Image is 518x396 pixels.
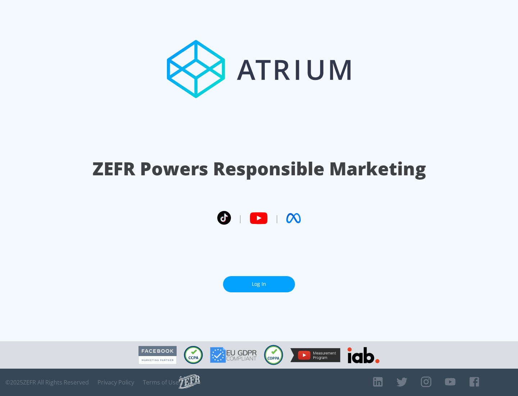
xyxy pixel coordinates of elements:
img: GDPR Compliant [210,347,257,363]
img: CCPA Compliant [184,346,203,364]
span: | [275,213,279,224]
a: Terms of Use [143,379,179,386]
img: COPPA Compliant [264,345,283,365]
span: © 2025 ZEFR All Rights Reserved [5,379,89,386]
img: IAB [347,347,380,363]
img: YouTube Measurement Program [290,348,340,362]
img: Facebook Marketing Partner [138,346,177,364]
h1: ZEFR Powers Responsible Marketing [92,156,426,181]
a: Privacy Policy [97,379,134,386]
span: | [238,213,242,224]
a: Log In [223,276,295,292]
